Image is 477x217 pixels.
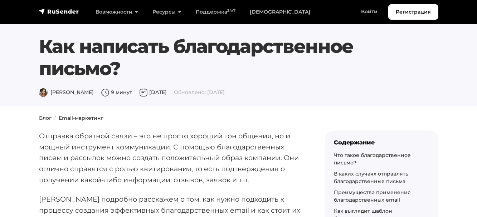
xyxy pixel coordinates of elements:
[39,35,404,80] h1: Как написать благодарственное письмо?
[88,5,145,19] a: Возможности
[354,4,385,19] a: Войти
[101,88,109,97] img: Время чтения
[139,89,167,95] span: [DATE]
[243,5,317,19] a: [DEMOGRAPHIC_DATA]
[388,4,438,20] a: Регистрация
[227,8,235,13] sup: 24/7
[139,88,148,97] img: Дата публикации
[334,189,411,203] a: Преимущества применения благодарственных email
[189,5,243,19] a: Поддержка24/7
[39,130,302,186] p: Отправка обратной связи – это не просто хороший тон общения, но и мощный инструмент коммуникации....
[35,114,443,122] nav: breadcrumb
[101,89,132,95] span: 9 минут
[52,114,103,122] li: Email-маркетинг
[334,152,411,166] a: Что такое благодарственное письмо?
[39,89,94,95] span: [PERSON_NAME]
[39,8,79,15] img: RuSender
[145,5,189,19] a: Ресурсы
[334,139,430,146] div: Содержание
[174,89,225,95] span: Обновлено: [DATE]
[39,115,52,121] a: Блог
[334,171,408,184] a: В каких случаях отправлять благодарственные письма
